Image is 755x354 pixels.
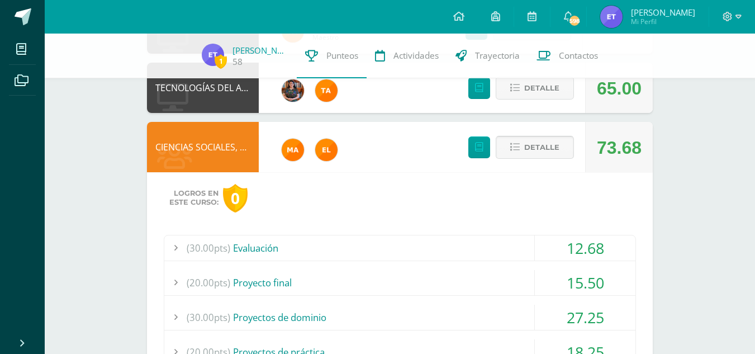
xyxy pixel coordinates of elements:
[187,305,230,330] span: (30.00pts)
[528,34,606,78] a: Contactos
[535,270,635,295] div: 15.50
[367,34,447,78] a: Actividades
[164,305,635,330] div: Proyectos de dominio
[215,54,227,68] span: 1
[496,136,574,159] button: Detalle
[315,139,338,161] img: 31c982a1c1d67d3c4d1e96adbf671f86.png
[597,63,642,114] div: 65.00
[524,137,559,158] span: Detalle
[524,78,559,98] span: Detalle
[187,270,230,295] span: (20.00pts)
[535,305,635,330] div: 27.25
[326,50,358,62] span: Punteos
[164,235,635,261] div: Evaluación
[597,122,642,173] div: 73.68
[475,50,520,62] span: Trayectoria
[393,50,439,62] span: Actividades
[568,15,581,27] span: 598
[169,189,219,207] span: Logros en este curso:
[631,17,695,26] span: Mi Perfil
[496,77,574,100] button: Detalle
[631,7,695,18] span: [PERSON_NAME]
[164,270,635,295] div: Proyecto final
[202,44,224,66] img: c92786e4281570e938e3a54d1665481b.png
[282,139,304,161] img: 266030d5bbfb4fab9f05b9da2ad38396.png
[147,122,259,172] div: CIENCIAS SOCIALES, FORMACIÓN CIUDADANA E INTERCULTURALIDAD
[147,63,259,113] div: TECNOLOGÍAS DEL APRENDIZAJE Y LA COMUNICACIÓN
[600,6,623,28] img: c92786e4281570e938e3a54d1665481b.png
[535,235,635,261] div: 12.68
[559,50,598,62] span: Contactos
[232,56,243,68] a: 58
[315,79,338,102] img: feaeb2f9bb45255e229dc5fdac9a9f6b.png
[187,235,230,261] span: (30.00pts)
[447,34,528,78] a: Trayectoria
[297,34,367,78] a: Punteos
[223,184,248,213] div: 0
[282,79,304,102] img: 60a759e8b02ec95d430434cf0c0a55c7.png
[232,45,288,56] a: [PERSON_NAME]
